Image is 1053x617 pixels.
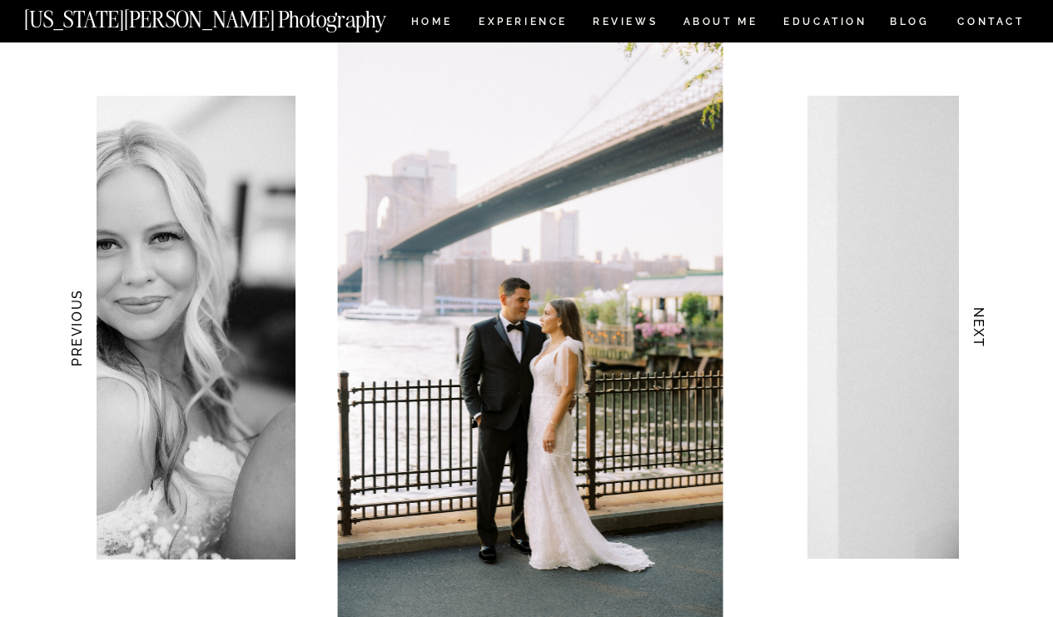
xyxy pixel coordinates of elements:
h3: NEXT [970,276,987,381]
a: [US_STATE][PERSON_NAME] Photography [24,8,442,22]
a: ABOUT ME [683,17,758,31]
h3: PREVIOUS [67,276,84,381]
a: BLOG [890,17,930,31]
a: HOME [408,17,455,31]
a: REVIEWS [593,17,655,31]
a: CONTACT [956,12,1026,31]
a: EDUCATION [782,17,869,31]
a: Experience [479,17,566,31]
